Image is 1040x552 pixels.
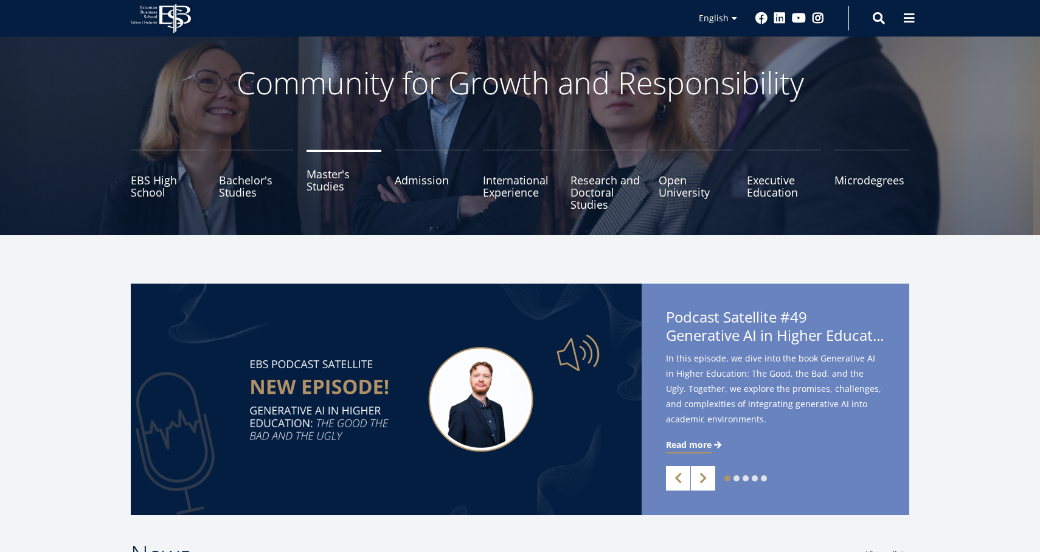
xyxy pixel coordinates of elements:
a: 2 [733,475,740,481]
a: Next [691,466,715,491]
a: 1 [724,475,730,481]
a: Research and Doctoral Studies [570,150,645,211]
a: 5 [761,475,767,481]
span: In this episode, we dive into the book Generative AI in Higher Education: The Good, the Bad, and ... [666,351,885,427]
a: 3 [743,475,749,481]
a: Instagram [812,12,824,24]
a: Linkedin [774,12,786,24]
a: Read more [666,439,724,451]
a: EBS High School [131,150,206,211]
a: Previous [666,466,690,491]
a: 4 [752,475,758,481]
a: Youtube [792,12,806,24]
span: Read more [666,439,712,451]
p: Community for Growth and Responsibility [198,65,842,101]
a: Admission [395,150,470,211]
span: Generative AI in Higher Education: The Good, the Bad, and the Ugly [666,326,885,344]
img: Satellite #49 [131,284,642,515]
a: International Experience [483,150,558,211]
a: Master's Studies [307,150,381,211]
span: Podcast Satellite #49 [666,308,885,348]
a: Microdegrees [834,150,909,211]
a: Executive Education [747,150,822,211]
a: Open University [659,150,733,211]
a: Facebook [755,12,768,24]
a: Bachelor's Studies [219,150,294,211]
